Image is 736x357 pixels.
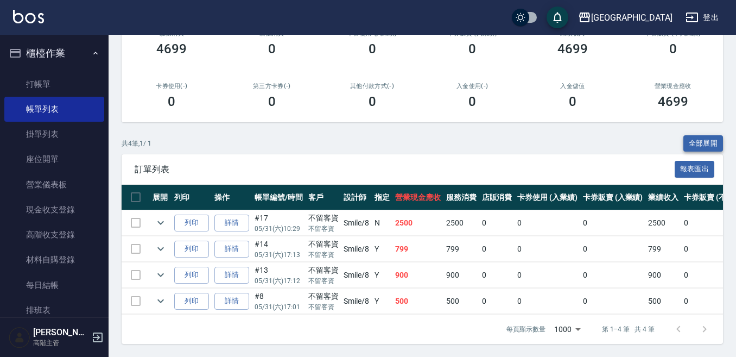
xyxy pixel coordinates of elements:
[569,94,576,109] h3: 0
[252,262,306,288] td: #13
[214,267,249,284] a: 詳情
[4,172,104,197] a: 營業儀表板
[515,210,580,236] td: 0
[536,83,610,90] h2: 入金儲值
[443,289,479,314] td: 500
[681,8,723,28] button: 登出
[252,210,306,236] td: #17
[4,72,104,97] a: 打帳單
[255,276,303,286] p: 05/31 (六) 17:12
[372,236,392,262] td: Y
[468,41,476,57] h3: 0
[645,236,681,262] td: 799
[174,215,209,231] button: 列印
[172,185,212,210] th: 列印
[645,210,681,236] td: 2500
[591,11,672,24] div: [GEOGRAPHIC_DATA]
[308,276,339,286] p: 不留客資
[214,241,249,258] a: 詳情
[479,210,515,236] td: 0
[580,185,646,210] th: 卡券販賣 (入業績)
[369,41,376,57] h3: 0
[557,41,588,57] h3: 4699
[255,224,303,234] p: 05/31 (六) 10:29
[392,236,443,262] td: 799
[33,338,88,348] p: 高階主管
[341,210,372,236] td: Smile /8
[212,185,252,210] th: 操作
[580,210,646,236] td: 0
[341,262,372,288] td: Smile /8
[306,185,341,210] th: 客戶
[479,185,515,210] th: 店販消費
[479,289,515,314] td: 0
[515,185,580,210] th: 卡券使用 (入業績)
[369,94,376,109] h3: 0
[308,265,339,276] div: 不留客資
[443,210,479,236] td: 2500
[675,161,715,178] button: 報表匯出
[645,185,681,210] th: 業績收入
[4,147,104,172] a: 座位開單
[515,289,580,314] td: 0
[645,289,681,314] td: 500
[235,83,309,90] h2: 第三方卡券(-)
[168,94,175,109] h3: 0
[214,293,249,310] a: 詳情
[602,324,655,334] p: 第 1–4 筆 共 4 筆
[308,224,339,234] p: 不留客資
[341,289,372,314] td: Smile /8
[4,298,104,323] a: 排班表
[308,250,339,260] p: 不留客資
[392,185,443,210] th: 營業現金應收
[658,94,688,109] h3: 4699
[122,139,151,148] p: 共 4 筆, 1 / 1
[4,122,104,147] a: 掛單列表
[479,236,515,262] td: 0
[443,185,479,210] th: 服務消費
[341,236,372,262] td: Smile /8
[683,135,724,152] button: 全部展開
[636,83,710,90] h2: 營業現金應收
[392,210,443,236] td: 2500
[153,293,169,309] button: expand row
[214,215,249,231] a: 詳情
[156,41,187,57] h3: 4699
[268,41,276,57] h3: 0
[574,7,677,29] button: [GEOGRAPHIC_DATA]
[9,327,30,348] img: Person
[675,164,715,174] a: 報表匯出
[252,185,306,210] th: 帳單編號/時間
[308,291,339,302] div: 不留客資
[153,215,169,231] button: expand row
[308,212,339,224] div: 不留客資
[308,239,339,250] div: 不留客資
[580,289,646,314] td: 0
[580,236,646,262] td: 0
[372,185,392,210] th: 指定
[443,236,479,262] td: 799
[13,10,44,23] img: Logo
[135,164,675,175] span: 訂單列表
[580,262,646,288] td: 0
[392,289,443,314] td: 500
[435,83,510,90] h2: 入金使用(-)
[174,293,209,310] button: 列印
[335,83,409,90] h2: 其他付款方式(-)
[443,262,479,288] td: 900
[150,185,172,210] th: 展開
[341,185,372,210] th: 設計師
[479,262,515,288] td: 0
[4,273,104,298] a: 每日結帳
[550,315,585,344] div: 1000
[252,236,306,262] td: #14
[4,222,104,247] a: 高階收支登錄
[153,241,169,257] button: expand row
[153,267,169,283] button: expand row
[4,197,104,222] a: 現金收支登錄
[33,327,88,338] h5: [PERSON_NAME]
[255,302,303,312] p: 05/31 (六) 17:01
[372,289,392,314] td: Y
[135,83,209,90] h2: 卡券使用(-)
[4,39,104,67] button: 櫃檯作業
